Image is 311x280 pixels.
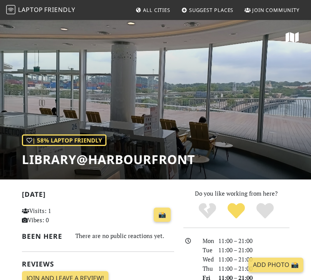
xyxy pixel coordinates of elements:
[189,7,234,13] span: Suggest Places
[22,206,67,225] p: Visits: 1 Vibes: 0
[198,264,214,273] div: Thu
[22,232,67,240] h2: Been here
[193,202,222,220] div: No
[18,5,43,14] span: Laptop
[6,3,75,17] a: LaptopFriendly LaptopFriendly
[44,5,75,14] span: Friendly
[154,208,171,222] a: 📸
[251,202,279,220] div: Definitely!
[248,258,303,272] a: Add Photo 📸
[178,3,237,17] a: Suggest Places
[214,264,294,273] div: 11:00 – 21:00
[22,134,106,146] div: | 58% Laptop Friendly
[183,189,289,198] p: Do you like working from here?
[22,190,174,201] h2: [DATE]
[214,255,294,264] div: 11:00 – 21:00
[132,3,173,17] a: All Cities
[241,3,303,17] a: Join Community
[252,7,299,13] span: Join Community
[214,236,294,245] div: 11:00 – 21:00
[198,236,214,245] div: Mon
[198,245,214,255] div: Tue
[6,5,15,14] img: LaptopFriendly
[198,255,214,264] div: Wed
[214,245,294,255] div: 11:00 – 21:00
[22,260,174,268] h2: Reviews
[22,152,195,167] h1: library@harbourfront
[222,202,251,220] div: Yes
[143,7,170,13] span: All Cities
[75,231,174,241] div: There are no public reactions yet.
